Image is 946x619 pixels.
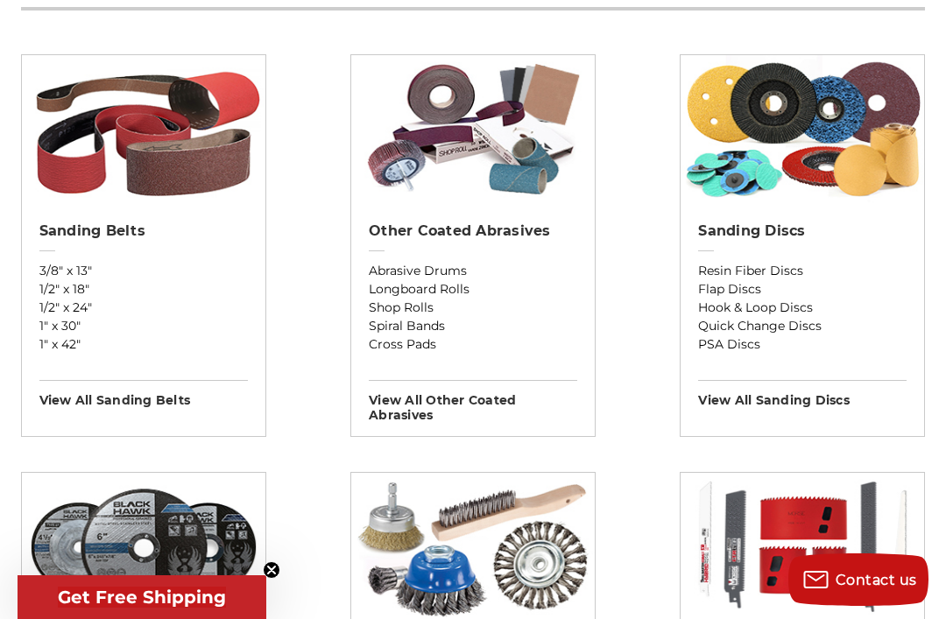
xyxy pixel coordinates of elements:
h2: Sanding Belts [39,222,248,240]
span: Contact us [836,572,917,588]
button: Contact us [788,553,928,606]
h2: Other Coated Abrasives [369,222,577,240]
a: Shop Rolls [369,299,577,317]
span: Get Free Shipping [58,587,226,608]
a: 1/2" x 24" [39,299,248,317]
a: 1" x 30" [39,317,248,335]
a: 3/8" x 13" [39,262,248,280]
img: Other Coated Abrasives [351,55,595,204]
h3: View All sanding belts [39,380,248,408]
a: 1/2" x 18" [39,280,248,299]
a: Abrasive Drums [369,262,577,280]
a: Flap Discs [698,280,907,299]
a: Resin Fiber Discs [698,262,907,280]
h3: View All sanding discs [698,380,907,408]
h2: Sanding Discs [698,222,907,240]
a: Hook & Loop Discs [698,299,907,317]
div: Get Free ShippingClose teaser [18,575,266,619]
a: Longboard Rolls [369,280,577,299]
a: Cross Pads [369,335,577,354]
img: Sanding Discs [681,55,924,204]
a: 1" x 42" [39,335,248,354]
a: Quick Change Discs [698,317,907,335]
img: Sanding Belts [22,55,265,204]
a: PSA Discs [698,335,907,354]
a: Spiral Bands [369,317,577,335]
button: Close teaser [263,561,280,579]
h3: View All other coated abrasives [369,380,577,423]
